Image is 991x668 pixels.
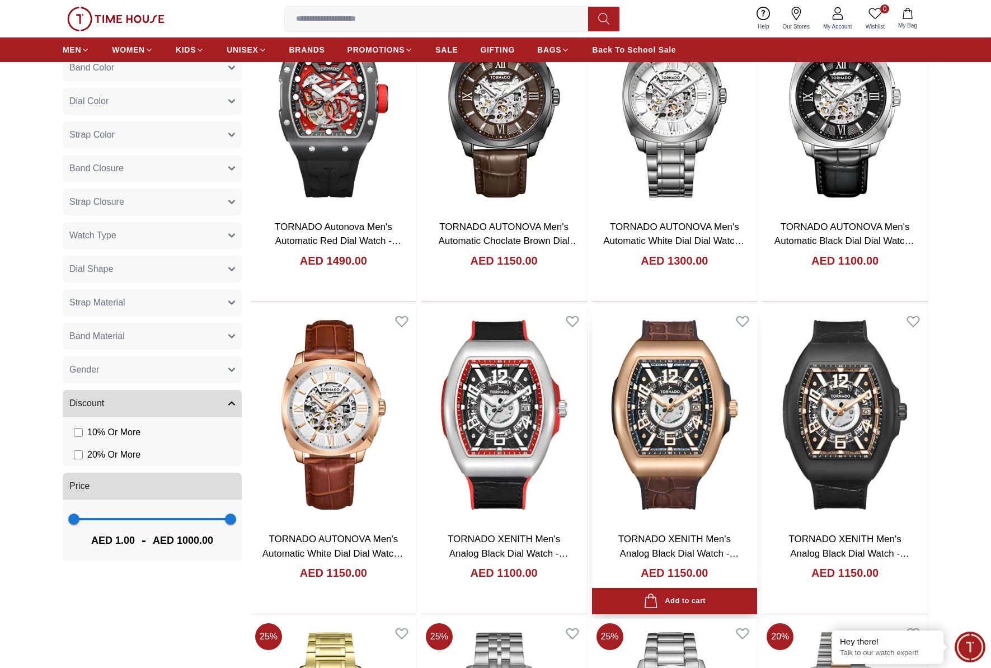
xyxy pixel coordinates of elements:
[880,4,889,13] span: 0
[859,4,891,33] a: 0Wishlist
[69,128,115,142] span: Strap Color
[63,323,242,350] button: Band Material
[955,632,985,662] div: Chat Widget
[63,222,242,249] button: Watch Type
[618,534,739,573] a: TORNADO XENITH Men's Analog Black Dial Watch - T25301-RLDB
[448,534,569,573] a: TORNADO XENITH Men's Analog Black Dial Watch - T25301-SLBBR
[537,44,561,55] span: BAGS
[537,40,570,60] a: BAGS
[597,623,623,650] span: 25 %
[435,40,458,60] a: SALE
[592,588,758,614] button: Add to cart
[69,296,125,309] span: Strap Material
[63,390,242,417] button: Discount
[592,44,676,55] span: Back To School Sale
[63,189,242,215] button: Strap Closure
[592,40,676,60] a: Back To School Sale
[63,289,242,316] button: Strap Material
[300,565,367,581] h4: AED 1150.00
[289,40,325,60] a: BRANDS
[227,40,266,60] a: UNISEX
[91,533,135,548] span: AED 1.00
[471,565,538,581] h4: AED 1100.00
[347,44,405,55] span: PROMOTIONS
[63,121,242,148] button: Strap Color
[63,256,242,283] button: Dial Shape
[774,222,916,261] a: TORNADO AUTONOVA Men's Automatic Black Dial Dial Watch - T7316-SLBB
[788,534,909,573] a: TORNADO XENITH Men's Analog Black Dial Watch - T25301-BLBB
[74,428,83,437] input: 10% Or More
[69,229,116,242] span: Watch Type
[63,155,242,182] button: Band Closure
[347,40,414,60] a: PROMOTIONS
[819,22,857,31] span: My Account
[811,253,879,269] h4: AED 1100.00
[776,4,816,33] a: Our Stores
[69,162,124,175] span: Band Closure
[112,40,153,60] a: WOMEN
[67,7,165,31] img: ...
[262,534,405,573] a: TORNADO AUTONOVA Men's Automatic White Dial Dial Watch - T7316-RLDW
[69,61,114,74] span: Band Color
[480,40,515,60] a: GIFTING
[603,222,745,261] a: TORNADO AUTONOVA Men's Automatic White Dial Dial Watch - T7316-XBXW
[63,88,242,115] button: Dial Color
[251,307,416,523] img: TORNADO AUTONOVA Men's Automatic White Dial Dial Watch - T7316-RLDW
[894,21,922,30] span: My Bag
[762,307,928,523] img: TORNADO XENITH Men's Analog Black Dial Watch - T25301-BLBB
[480,44,515,55] span: GIFTING
[275,222,401,261] a: TORNADO Autonova Men's Automatic Red Dial Watch - T24302-XSBB
[767,623,793,650] span: 20 %
[300,253,367,269] h4: AED 1490.00
[227,44,258,55] span: UNISEX
[644,594,706,609] div: Add to cart
[471,253,538,269] h4: AED 1150.00
[69,479,90,493] span: Price
[592,307,758,523] img: TORNADO XENITH Men's Analog Black Dial Watch - T25301-RLDB
[87,448,140,462] span: 20 % Or More
[153,533,213,548] span: AED 1000.00
[69,330,125,343] span: Band Material
[63,54,242,81] button: Band Color
[289,44,325,55] span: BRANDS
[176,44,196,55] span: KIDS
[811,565,879,581] h4: AED 1150.00
[63,44,81,55] span: MEN
[641,565,708,581] h4: AED 1150.00
[87,426,140,439] span: 10 % Or More
[840,648,935,658] p: Talk to our watch expert!
[840,636,935,647] div: Hey there!
[435,44,458,55] span: SALE
[891,6,924,32] button: My Bag
[426,623,453,650] span: 25 %
[69,363,99,377] span: Gender
[641,253,708,269] h4: AED 1300.00
[255,623,282,650] span: 25 %
[112,44,145,55] span: WOMEN
[861,22,889,31] span: Wishlist
[69,397,104,410] span: Discount
[751,4,776,33] a: Help
[69,195,124,209] span: Strap Closure
[69,95,109,108] span: Dial Color
[778,22,814,31] span: Our Stores
[74,450,83,459] input: 20% Or More
[438,222,579,261] a: TORNADO AUTONOVA Men's Automatic Choclate Brown Dial Watch - T7316-XLDD
[421,307,587,523] img: TORNADO XENITH Men's Analog Black Dial Watch - T25301-SLBBR
[63,40,90,60] a: MEN
[63,356,242,383] button: Gender
[63,473,242,500] button: Price
[753,22,774,31] span: Help
[135,531,153,549] span: -
[69,262,113,276] span: Dial Shape
[176,40,204,60] a: KIDS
